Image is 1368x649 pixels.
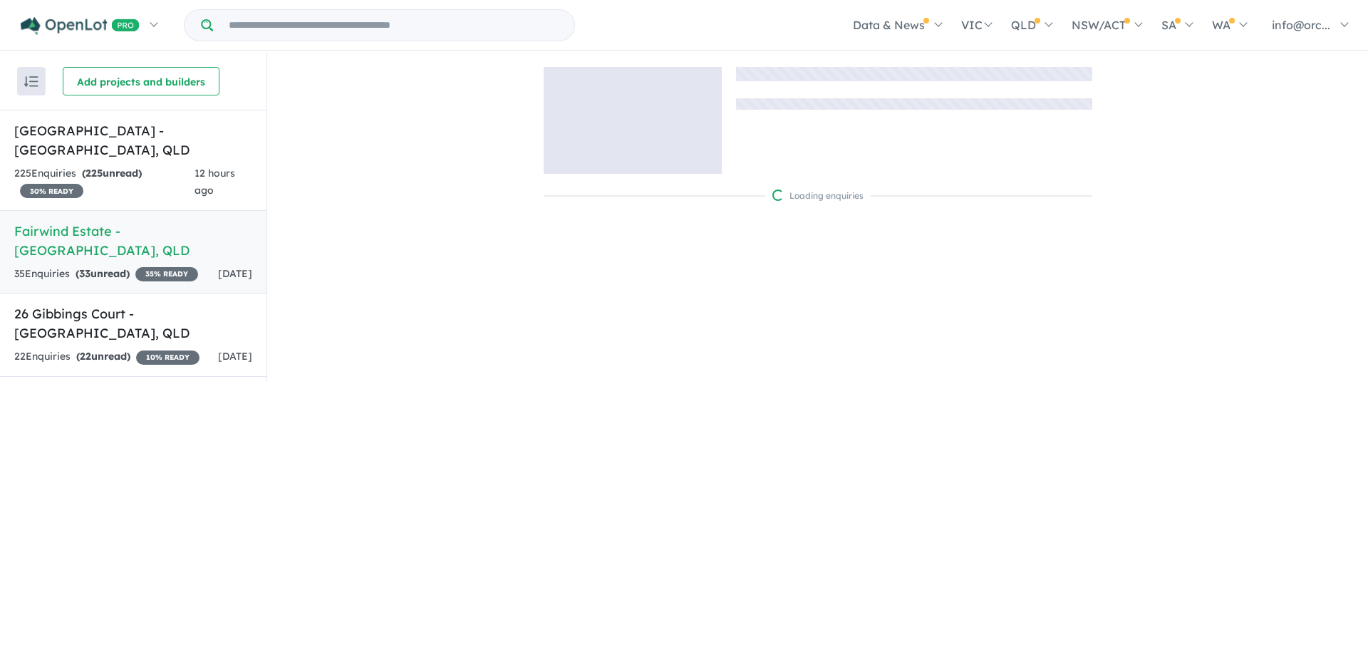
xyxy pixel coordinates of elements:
[14,348,199,365] div: 22 Enquir ies
[76,350,130,363] strong: ( unread)
[85,167,103,180] span: 225
[14,304,252,343] h5: 26 Gibbings Court - [GEOGRAPHIC_DATA] , QLD
[218,267,252,280] span: [DATE]
[24,76,38,87] img: sort.svg
[21,17,140,35] img: Openlot PRO Logo White
[63,67,219,95] button: Add projects and builders
[216,10,571,41] input: Try estate name, suburb, builder or developer
[14,222,252,260] h5: Fairwind Estate - [GEOGRAPHIC_DATA] , QLD
[76,267,130,280] strong: ( unread)
[79,267,90,280] span: 33
[135,267,198,281] span: 35 % READY
[1272,18,1330,32] span: info@orc...
[14,165,195,199] div: 225 Enquir ies
[80,350,91,363] span: 22
[14,121,252,160] h5: [GEOGRAPHIC_DATA] - [GEOGRAPHIC_DATA] , QLD
[772,189,864,203] div: Loading enquiries
[14,266,198,283] div: 35 Enquir ies
[136,351,199,365] span: 10 % READY
[218,350,252,363] span: [DATE]
[195,167,235,197] span: 12 hours ago
[20,184,83,198] span: 30 % READY
[82,167,142,180] strong: ( unread)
